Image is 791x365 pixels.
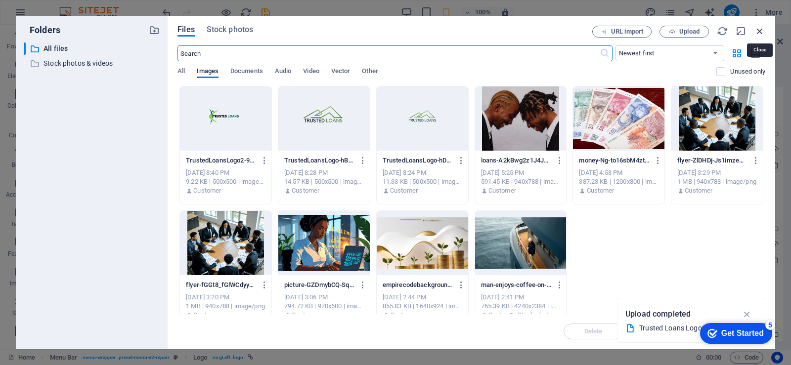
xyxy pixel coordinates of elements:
[44,43,141,54] p: All files
[518,311,561,320] p: Stock photos & videos
[730,67,765,76] p: Displays only files that are not in use on the website. Files added during this session can still...
[186,302,265,311] div: 1 MB | 940x788 | image/png
[186,168,265,177] div: [DATE] 8:40 PM
[677,156,747,165] p: flyer-ZlDHDj-Js1imzeOZ1aPJXA.png
[481,302,561,311] div: 765.39 KB | 4240x2384 | image/jpeg
[659,26,709,38] button: Upload
[193,311,221,320] p: Customer
[303,65,319,79] span: Video
[717,26,728,37] i: Reload
[390,311,418,320] p: Customer
[197,65,219,79] span: Images
[24,42,26,55] div: ​
[736,26,747,37] i: Minimize
[284,293,364,302] div: [DATE] 3:06 PM
[481,311,561,320] div: By: Customer | Folder: Stock photos & videos
[275,65,291,79] span: Audio
[390,186,418,195] p: Customer
[481,177,561,186] div: 591.45 KB | 940x788 | image/png
[230,65,263,79] span: Documents
[44,58,141,69] p: Stock photos & videos
[383,177,462,186] div: 11.33 KB | 500x500 | image/png
[177,24,195,36] span: Files
[579,156,649,165] p: money-Ng-to16sbM4ztLZ7pnR9-Q.jpg
[685,186,712,195] p: Customer
[679,29,700,35] span: Upload
[149,25,160,36] i: Create new folder
[186,281,256,289] p: flyer-fGGt8_fGlWCdyyAIbuEfoA.png
[73,2,83,12] div: 5
[186,293,265,302] div: [DATE] 3:20 PM
[284,281,354,289] p: picture-GZDmybCQ-SqgifntIK8ItQ.png
[579,177,659,186] div: 387.23 KB | 1200x800 | image/jpeg
[383,293,462,302] div: [DATE] 2:44 PM
[331,65,351,79] span: Vector
[677,168,757,177] div: [DATE] 3:29 PM
[193,186,221,195] p: Customer
[186,156,256,165] p: TrustedLoansLogo2-9EHrYz3bK6wb6pF3o0dE6Q.png
[383,281,453,289] p: empirecodebackground2-R-1NE4vbU7sL3uljFhxgEA.png
[24,57,160,70] div: Stock photos & videos
[177,45,599,61] input: Search
[677,177,757,186] div: 1 MB | 940x788 | image/png
[592,26,652,38] button: URL import
[186,177,265,186] div: 9.22 KB | 500x500 | image/png
[284,168,364,177] div: [DATE] 8:28 PM
[292,311,319,320] p: Customer
[481,156,551,165] p: loans-A2kBwg2z1J4JRyGTawkD5A.png
[362,65,378,79] span: Other
[383,168,462,177] div: [DATE] 8:24 PM
[207,24,253,36] span: Stock photos
[284,302,364,311] div: 794.72 KB | 970x600 | image/png
[579,168,659,177] div: [DATE] 4:58 PM
[481,281,551,289] p: man-enjoys-coffee-on-yacht-deck-overlooking-the-serene-sea-providing-a-sense-of-adventure-and-rel...
[625,308,691,321] p: Upload completed
[383,156,453,165] p: TrustedLoansLogo-hDNACDWTZ0GVRfKaoAkqrg.png
[639,323,735,334] div: Trusted Loans Logo2.png
[488,311,507,320] p: Customer
[29,11,72,20] div: Get Started
[284,156,354,165] p: TrustedLoansLogo-hBkRUGjgmU7YM-wtTnCp2A.png
[24,24,60,37] p: Folders
[177,65,185,79] span: All
[284,177,364,186] div: 14.57 KB | 500x500 | image/png
[292,186,319,195] p: Customer
[611,29,643,35] span: URL import
[481,293,561,302] div: [DATE] 2:41 PM
[488,186,516,195] p: Customer
[383,302,462,311] div: 855.83 KB | 1640x924 | image/png
[481,168,561,177] div: [DATE] 5:25 PM
[8,5,80,26] div: Get Started 5 items remaining, 0% complete
[587,186,615,195] p: Customer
